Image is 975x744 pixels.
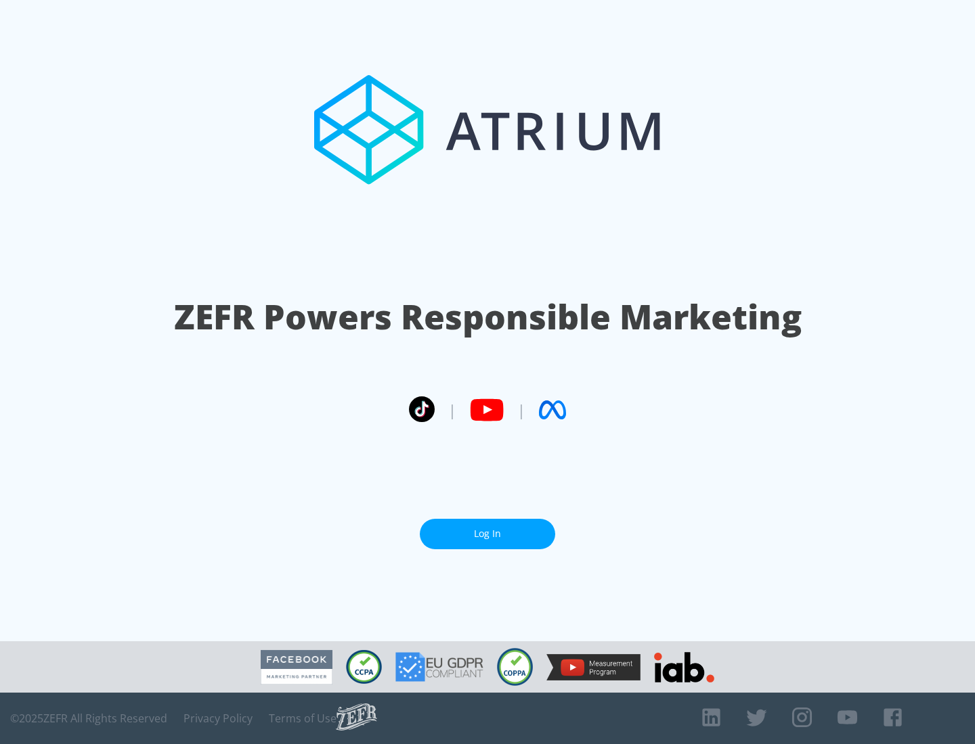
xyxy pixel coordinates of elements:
a: Log In [420,519,555,549]
span: | [517,400,525,420]
span: | [448,400,456,420]
img: IAB [654,652,714,682]
img: Facebook Marketing Partner [261,650,332,684]
img: CCPA Compliant [346,650,382,684]
a: Privacy Policy [183,712,253,725]
img: COPPA Compliant [497,648,533,686]
img: YouTube Measurement Program [546,654,641,680]
h1: ZEFR Powers Responsible Marketing [174,294,802,340]
img: GDPR Compliant [395,652,483,682]
span: © 2025 ZEFR All Rights Reserved [10,712,167,725]
a: Terms of Use [269,712,337,725]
